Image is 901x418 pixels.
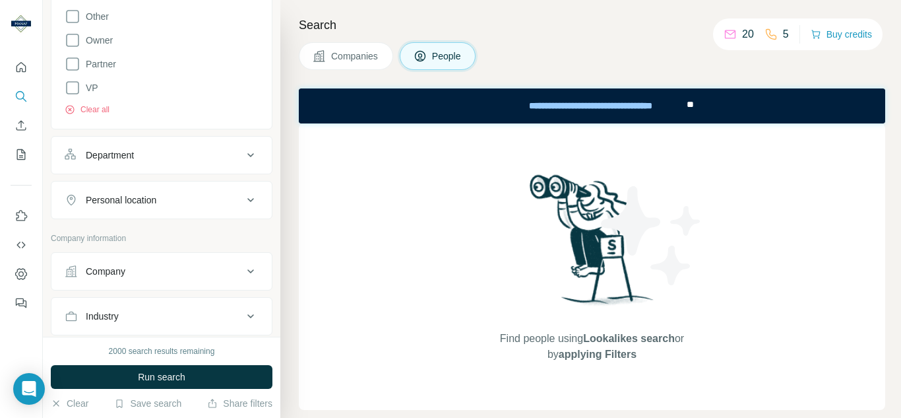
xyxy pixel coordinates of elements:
button: Enrich CSV [11,114,32,137]
div: Company [86,265,125,278]
button: Department [51,139,272,171]
div: Industry [86,310,119,323]
span: People [432,50,462,63]
h4: Search [299,16,885,34]
p: Company information [51,232,272,244]
span: VP [80,81,98,94]
div: Open Intercom Messenger [13,373,45,405]
button: Quick start [11,55,32,79]
span: Owner [80,34,113,47]
button: Use Surfe on LinkedIn [11,204,32,228]
button: My lists [11,143,32,166]
div: Department [86,149,134,162]
div: 2000 search results remaining [109,345,215,357]
button: Save search [114,397,181,410]
p: 5 [783,26,789,42]
span: Lookalikes search [583,333,675,344]
button: Dashboard [11,262,32,286]
p: 20 [742,26,754,42]
img: Avatar [11,13,32,34]
span: Find people using or by [486,331,697,363]
span: Run search [138,370,185,384]
span: Other [80,10,109,23]
button: Use Surfe API [11,233,32,257]
button: Share filters [207,397,272,410]
img: Surfe Illustration - Stars [592,176,711,295]
span: applying Filters [559,349,637,360]
span: Companies [331,50,379,63]
button: Clear all [65,104,109,116]
button: Clear [51,397,88,410]
div: Personal location [86,193,156,207]
button: Industry [51,300,272,332]
button: Company [51,256,272,287]
img: Surfe Illustration - Woman searching with binoculars [524,171,661,318]
button: Personal location [51,184,272,216]
button: Buy credits [811,25,872,44]
button: Search [11,85,32,108]
span: Partner [80,57,116,71]
button: Feedback [11,291,32,315]
button: Run search [51,365,272,389]
iframe: Banner [299,88,885,123]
